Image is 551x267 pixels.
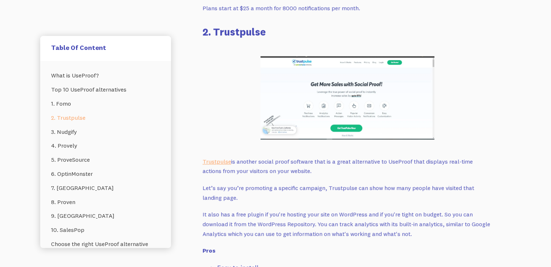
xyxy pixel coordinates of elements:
[51,237,160,251] a: Choose the right UseProof alternative
[203,157,492,176] p: is another social proof software that is a great alternative to UseProof that displays real-time ...
[203,25,492,39] h3: 2. Trustpulse
[203,158,231,165] a: Trustpulse
[51,43,160,52] h5: Table Of Content
[51,167,160,181] a: 6. OptinMonster
[203,4,492,13] p: Plans start at $25 a month for 8000 notifications per month.
[51,97,160,111] a: 1. Fomo
[51,125,160,139] a: 3. Nudgify
[203,183,492,203] p: Let’s say you’re promoting a specific campaign, Trustpulse can show how many people have visited ...
[203,247,216,254] strong: Pros
[51,82,160,97] a: Top 10 UseProof alternatives
[51,223,160,237] a: 10. SalesPop
[51,153,160,167] a: 5. ProveSource
[51,181,160,195] a: 7. [GEOGRAPHIC_DATA]
[51,139,160,153] a: 4. Provely
[203,210,492,239] p: It also has a free plugin if you're hosting your site on WordPress and if you're tight on budget....
[260,56,434,140] img: Trustpulse social proof
[51,209,160,223] a: 9. [GEOGRAPHIC_DATA]
[51,111,160,125] a: 2. Trustpulse
[51,195,160,209] a: 8. Proven
[51,68,160,82] a: What is UseProof?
